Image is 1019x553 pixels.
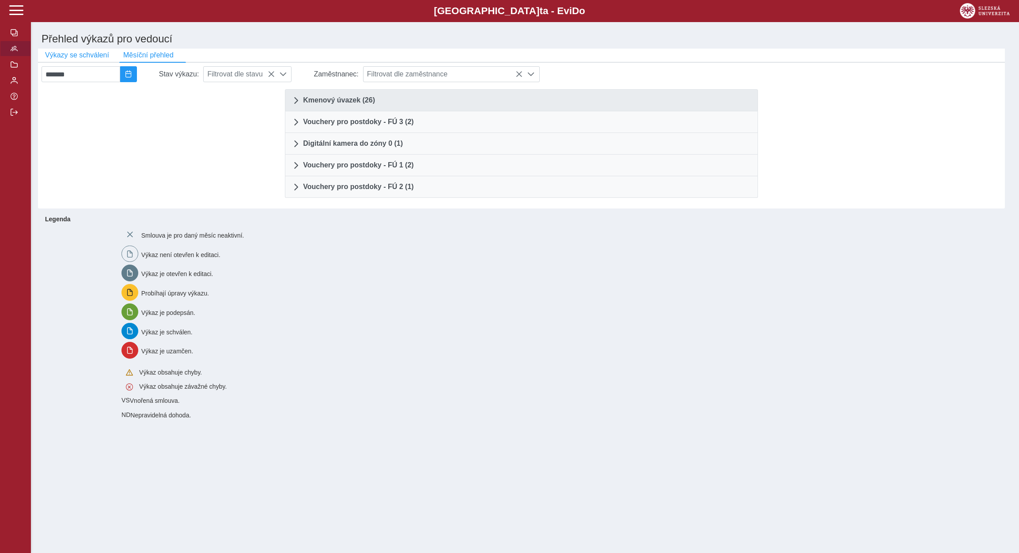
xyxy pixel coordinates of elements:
span: o [579,5,585,16]
span: D [572,5,579,16]
span: Smlouva vnořená do kmene [121,411,130,418]
span: Kmenový úvazek (26) [303,97,375,104]
button: Výkazy se schválení [38,49,116,62]
span: Výkaz není otevřen k editaci. [141,251,220,258]
img: logo_web_su.png [960,3,1010,19]
span: Vouchery pro postdoky - FÚ 3 (2) [303,118,413,125]
span: Smlouva vnořená do kmene [121,397,130,404]
span: Měsíční přehled [123,51,174,59]
span: Výkazy se schválení [45,51,109,59]
span: Vouchery pro postdoky - FÚ 2 (1) [303,183,413,190]
span: Výkaz je uzamčen. [141,348,193,355]
span: Probíhají úpravy výkazu. [141,290,209,297]
span: Nepravidelná dohoda. [130,412,191,419]
span: Filtrovat dle stavu [204,67,274,82]
button: 2025/09 [120,66,137,82]
span: Výkaz obsahuje závažné chyby. [139,383,227,390]
button: Měsíční přehled [116,49,181,62]
span: Digitální kamera do zóny 0 (1) [303,140,403,147]
span: Výkaz obsahuje chyby. [139,369,202,376]
span: Vouchery pro postdoky - FÚ 1 (2) [303,162,413,169]
span: Výkaz je schválen. [141,328,193,335]
div: Zaměstnanec: [292,66,363,82]
span: t [539,5,542,16]
b: Legenda [42,212,1001,226]
span: Vnořená smlouva. [130,397,180,404]
span: Filtrovat dle zaměstnance [364,67,523,82]
span: Výkaz je podepsán. [141,309,195,316]
span: Výkaz je otevřen k editaci. [141,270,213,277]
div: Stav výkazu: [137,66,204,82]
h1: Přehled výkazů pro vedoucí [38,29,1012,49]
span: Smlouva je pro daný měsíc neaktivní. [141,232,244,239]
b: [GEOGRAPHIC_DATA] a - Evi [27,5,992,17]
